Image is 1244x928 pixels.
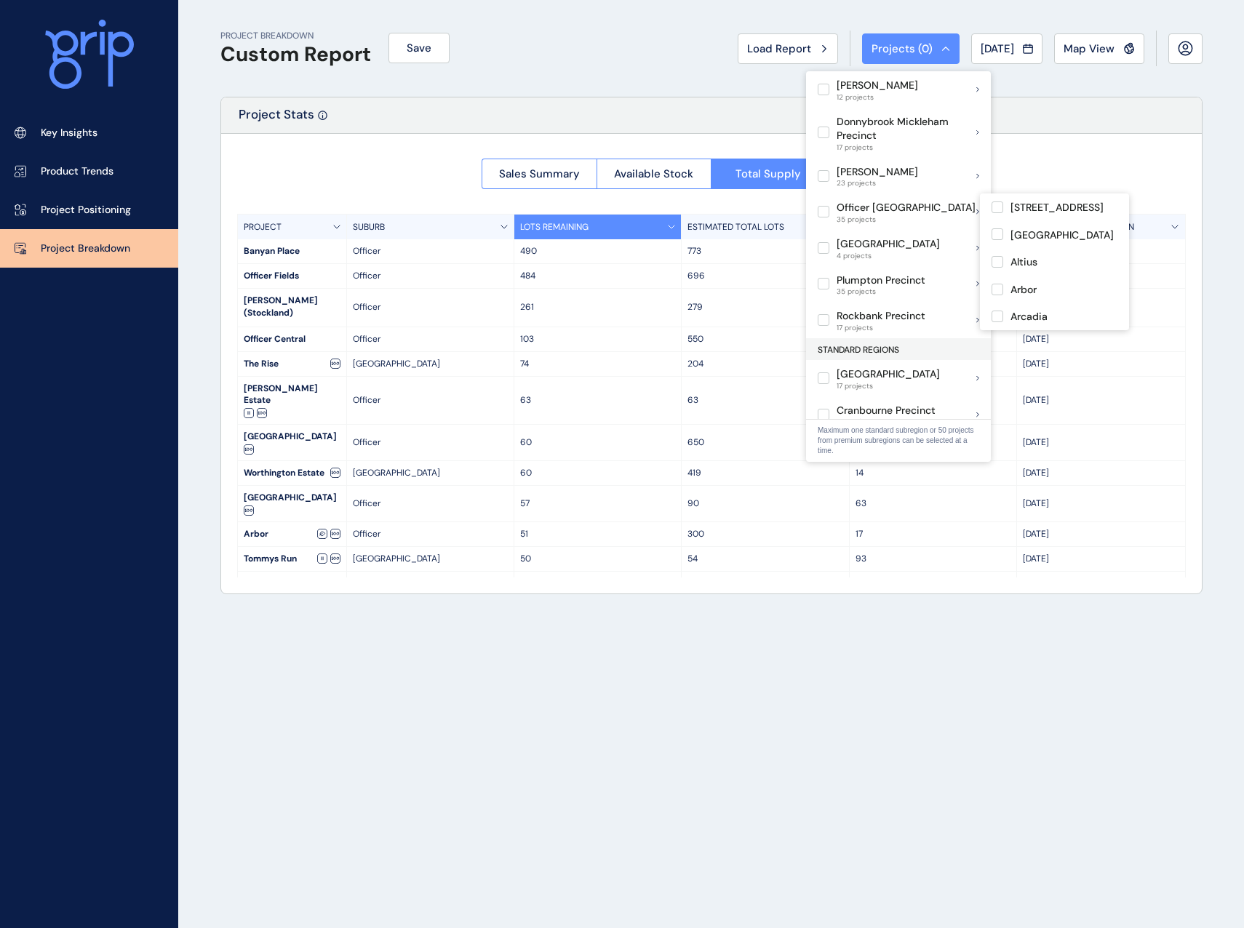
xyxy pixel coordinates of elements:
[1023,436,1179,449] p: [DATE]
[687,497,842,510] p: 90
[238,264,346,288] div: Officer Fields
[1023,577,1179,590] p: [DATE]
[687,528,842,540] p: 300
[499,167,580,181] span: Sales Summary
[837,309,925,324] p: Rockbank Precinct
[1023,394,1179,407] p: [DATE]
[856,528,1010,540] p: 17
[837,165,918,180] p: [PERSON_NAME]
[238,352,346,376] div: The Rise
[520,270,675,282] p: 484
[353,221,385,233] p: SUBURB
[687,221,784,233] p: ESTIMATED TOTAL LOTS
[856,553,1010,565] p: 93
[1010,283,1037,297] p: Arbor
[687,577,842,590] p: 100
[1010,201,1104,215] p: [STREET_ADDRESS]
[353,394,508,407] p: Officer
[872,41,933,56] span: Projects ( 0 )
[837,404,936,418] p: Cranbourne Precinct
[837,215,976,224] span: 35 projects
[837,287,925,296] span: 35 projects
[837,367,940,382] p: [GEOGRAPHIC_DATA]
[837,79,918,93] p: [PERSON_NAME]
[41,164,113,179] p: Product Trends
[520,467,675,479] p: 60
[1023,553,1179,565] p: [DATE]
[41,241,130,256] p: Project Breakdown
[238,486,346,521] div: [GEOGRAPHIC_DATA]
[687,245,842,257] p: 773
[482,159,597,189] button: Sales Summary
[41,203,131,217] p: Project Positioning
[687,301,842,313] p: 279
[520,394,675,407] p: 63
[818,344,899,356] span: STANDARD REGIONS
[220,42,371,67] h1: Custom Report
[747,41,811,56] span: Load Report
[837,143,976,152] span: 17 projects
[711,159,826,189] button: Total Supply
[239,106,314,133] p: Project Stats
[238,572,346,596] div: Laurier
[1054,33,1144,64] button: Map View
[238,461,346,485] div: Worthington Estate
[407,41,431,55] span: Save
[597,159,711,189] button: Available Stock
[353,436,508,449] p: Officer
[1023,467,1179,479] p: [DATE]
[353,467,508,479] p: [GEOGRAPHIC_DATA]
[41,126,97,140] p: Key Insights
[1010,228,1114,243] p: [GEOGRAPHIC_DATA]
[238,547,346,571] div: Tommys Run
[614,167,693,181] span: Available Stock
[837,93,918,102] span: 12 projects
[862,33,960,64] button: Projects (0)
[1064,41,1115,56] span: Map View
[971,33,1042,64] button: [DATE]
[1010,310,1048,324] p: Arcadia
[238,522,346,546] div: Arbor
[687,467,842,479] p: 419
[520,553,675,565] p: 50
[687,436,842,449] p: 650
[220,30,371,42] p: PROJECT BREAKDOWN
[388,33,450,63] button: Save
[353,358,508,370] p: [GEOGRAPHIC_DATA]
[837,324,925,332] span: 17 projects
[837,201,976,215] p: Officer [GEOGRAPHIC_DATA]
[353,528,508,540] p: Officer
[687,394,842,407] p: 63
[238,377,346,425] div: [PERSON_NAME] Estate
[238,239,346,263] div: Banyan Place
[687,358,842,370] p: 204
[520,358,675,370] p: 74
[837,115,976,143] p: Donnybrook Mickleham Precinct
[856,497,1010,510] p: 63
[735,167,801,181] span: Total Supply
[856,467,1010,479] p: 14
[687,553,842,565] p: 54
[238,289,346,327] div: [PERSON_NAME] (Stockland)
[837,417,936,426] span: 35 projects
[1023,333,1179,345] p: [DATE]
[1023,497,1179,510] p: [DATE]
[520,301,675,313] p: 261
[353,270,508,282] p: Officer
[981,41,1014,56] span: [DATE]
[353,333,508,345] p: Officer
[837,179,918,188] span: 23 projects
[238,327,346,351] div: Officer Central
[837,382,940,391] span: 17 projects
[687,333,842,345] p: 550
[520,436,675,449] p: 60
[520,577,675,590] p: 46
[520,245,675,257] p: 490
[520,333,675,345] p: 103
[353,553,508,565] p: [GEOGRAPHIC_DATA]
[520,221,589,233] p: LOTS REMAINING
[520,497,675,510] p: 57
[837,273,925,288] p: Plumpton Precinct
[1010,255,1037,270] p: Altius
[1023,358,1179,370] p: [DATE]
